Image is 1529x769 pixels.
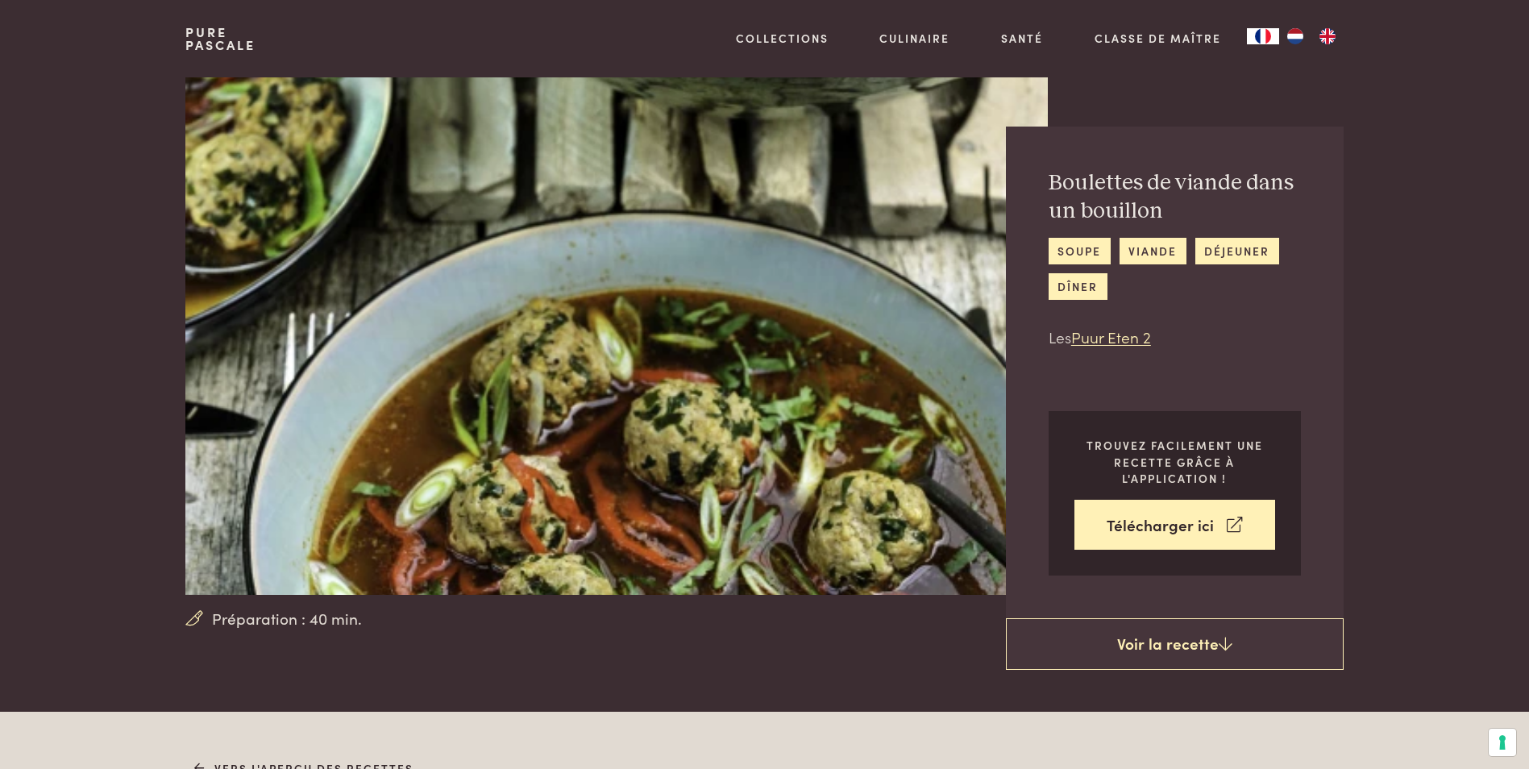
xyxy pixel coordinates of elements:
a: NL [1279,28,1311,44]
a: Culinaire [879,30,949,47]
h2: Boulettes de viande dans un bouillon [1049,169,1301,225]
a: Collections [736,30,829,47]
img: Boulettes de viande dans un bouillon [185,77,1047,595]
aside: Language selected: Français [1247,28,1344,44]
p: Trouvez facilement une recette grâce à l'application ! [1074,437,1275,487]
ul: Language list [1279,28,1344,44]
button: Vos préférences en matière de consentement pour les technologies de suivi [1489,729,1516,756]
a: Voir la recette [1006,618,1344,670]
a: FR [1247,28,1279,44]
span: Préparation : 40 min. [212,607,362,630]
a: Télécharger ici [1074,500,1275,551]
a: soupe [1049,238,1111,264]
div: Language [1247,28,1279,44]
a: Santé [1001,30,1043,47]
a: viande [1120,238,1186,264]
a: Classe de maître [1095,30,1221,47]
a: déjeuner [1195,238,1279,264]
a: EN [1311,28,1344,44]
a: PurePascale [185,26,256,52]
a: dîner [1049,273,1107,300]
a: Puur Eten 2 [1071,326,1151,347]
p: Les [1049,326,1301,349]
